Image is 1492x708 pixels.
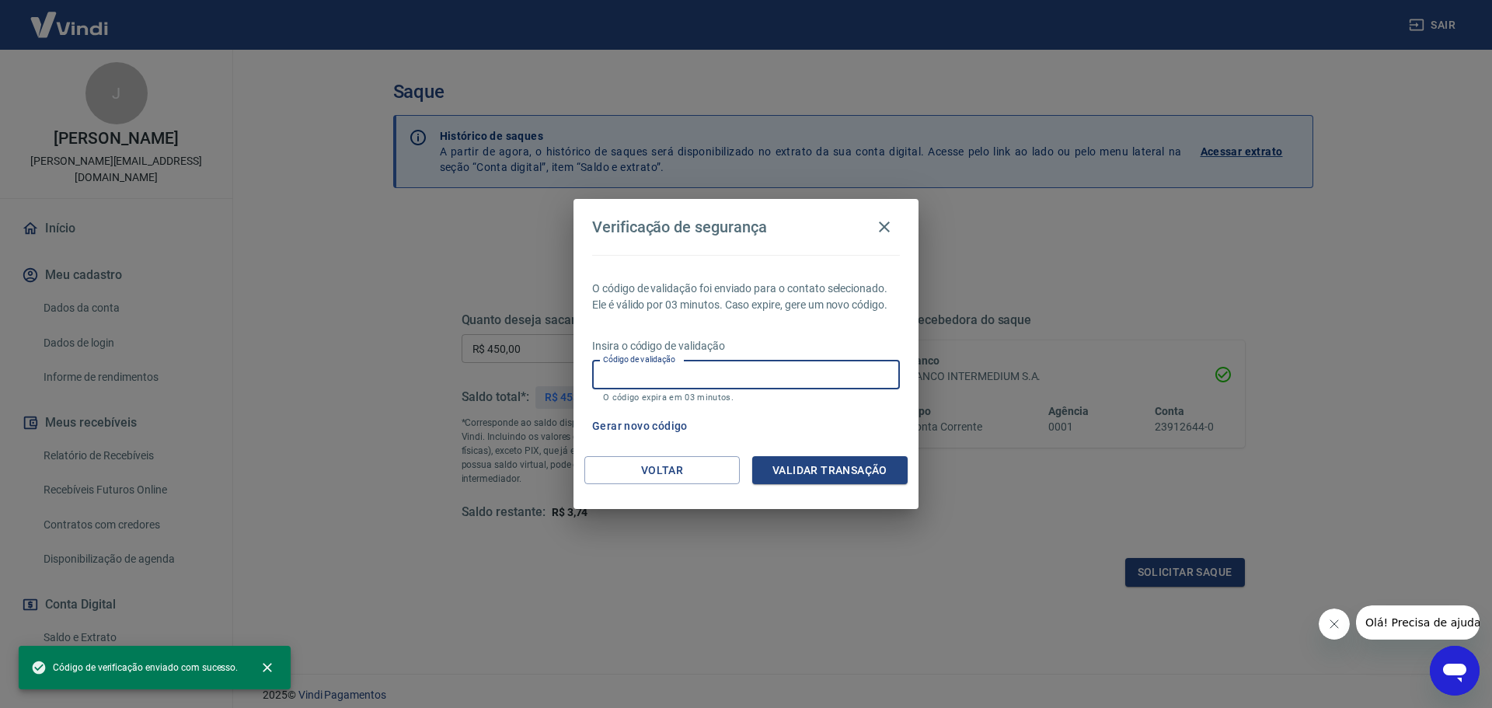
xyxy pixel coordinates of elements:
iframe: Fechar mensagem [1319,609,1350,640]
p: Insira o código de validação [592,338,900,354]
button: Validar transação [752,456,908,485]
span: Código de verificação enviado com sucesso. [31,660,238,675]
label: Código de validação [603,354,675,365]
iframe: Botão para abrir a janela de mensagens [1430,646,1480,696]
h4: Verificação de segurança [592,218,767,236]
button: close [250,650,284,685]
button: Gerar novo código [586,412,694,441]
button: Voltar [584,456,740,485]
span: Olá! Precisa de ajuda? [9,11,131,23]
iframe: Mensagem da empresa [1356,605,1480,640]
p: O código expira em 03 minutos. [603,392,889,403]
p: O código de validação foi enviado para o contato selecionado. Ele é válido por 03 minutos. Caso e... [592,281,900,313]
